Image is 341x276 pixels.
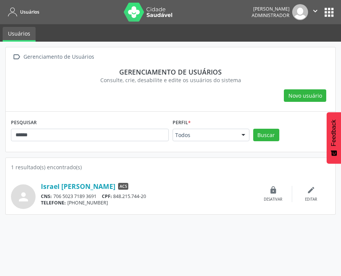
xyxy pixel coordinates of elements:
[311,7,319,15] i: 
[41,193,52,200] span: CNS:
[269,186,277,194] i: lock
[41,193,254,200] div: 706 5023 7189 3691 848.215.744-20
[41,200,254,206] div: [PHONE_NUMBER]
[22,51,95,62] div: Gerenciamento de Usuários
[322,6,336,19] button: apps
[175,131,234,139] span: Todos
[102,193,112,200] span: CPF:
[307,186,315,194] i: edit
[17,190,30,204] i: person
[264,197,282,202] div: Desativar
[41,200,66,206] span: TELEFONE:
[327,112,341,164] button: Feedback - Mostrar pesquisa
[288,92,322,100] span: Novo usuário
[11,117,37,129] label: PESQUISAR
[11,51,95,62] a:  Gerenciamento de Usuários
[11,51,22,62] i: 
[292,4,308,20] img: img
[41,182,115,190] a: Israel [PERSON_NAME]
[20,9,39,15] span: Usuários
[252,12,290,19] span: Administrador
[252,6,290,12] div: [PERSON_NAME]
[16,68,325,76] div: Gerenciamento de usuários
[16,76,325,84] div: Consulte, crie, desabilite e edite os usuários do sistema
[5,6,39,18] a: Usuários
[305,197,317,202] div: Editar
[11,163,330,171] div: 1 resultado(s) encontrado(s)
[3,27,36,42] a: Usuários
[118,183,128,190] span: ACS
[308,4,322,20] button: 
[330,120,337,146] span: Feedback
[173,117,191,129] label: Perfil
[284,89,326,102] button: Novo usuário
[253,129,279,142] button: Buscar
